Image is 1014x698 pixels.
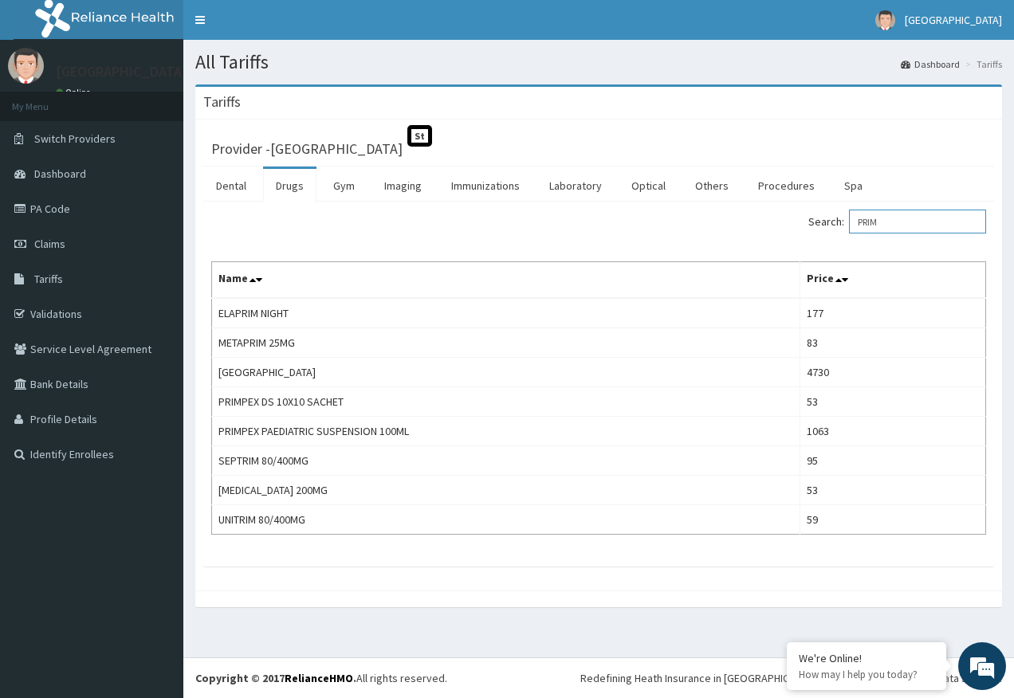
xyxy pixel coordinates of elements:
[285,671,353,685] a: RelianceHMO
[212,358,800,387] td: [GEOGRAPHIC_DATA]
[212,328,800,358] td: METAPRIM 25MG
[195,52,1002,73] h1: All Tariffs
[212,387,800,417] td: PRIMPEX DS 10X10 SACHET
[831,169,875,202] a: Spa
[808,210,986,233] label: Search:
[56,65,187,79] p: [GEOGRAPHIC_DATA]
[29,80,65,120] img: d_794563401_company_1708531726252_794563401
[536,169,615,202] a: Laboratory
[212,446,800,476] td: SEPTRIM 80/400MG
[34,237,65,251] span: Claims
[320,169,367,202] a: Gym
[56,87,94,98] a: Online
[34,131,116,146] span: Switch Providers
[799,651,934,665] div: We're Online!
[800,387,985,417] td: 53
[211,142,403,156] h3: Provider - [GEOGRAPHIC_DATA]
[580,670,1002,686] div: Redefining Heath Insurance in [GEOGRAPHIC_DATA] using Telemedicine and Data Science!
[800,358,985,387] td: 4730
[261,8,300,46] div: Minimize live chat window
[905,13,1002,27] span: [GEOGRAPHIC_DATA]
[849,210,986,233] input: Search:
[800,505,985,535] td: 59
[212,505,800,535] td: UNITRIM 80/400MG
[438,169,533,202] a: Immunizations
[961,57,1002,71] li: Tariffs
[212,298,800,328] td: ELAPRIM NIGHT
[800,328,985,358] td: 83
[800,298,985,328] td: 177
[800,262,985,299] th: Price
[745,169,827,202] a: Procedures
[83,89,268,110] div: Chat with us now
[183,657,1014,698] footer: All rights reserved.
[901,57,960,71] a: Dashboard
[195,671,356,685] strong: Copyright © 2017 .
[800,417,985,446] td: 1063
[682,169,741,202] a: Others
[203,95,241,109] h3: Tariffs
[212,476,800,505] td: [MEDICAL_DATA] 200MG
[212,262,800,299] th: Name
[263,169,316,202] a: Drugs
[800,446,985,476] td: 95
[8,48,44,84] img: User Image
[8,435,304,491] textarea: Type your message and hit 'Enter'
[203,169,259,202] a: Dental
[407,125,432,147] span: St
[619,169,678,202] a: Optical
[34,272,63,286] span: Tariffs
[34,167,86,181] span: Dashboard
[799,668,934,681] p: How may I help you today?
[212,417,800,446] td: PRIMPEX PAEDIATRIC SUSPENSION 100ML
[92,201,220,362] span: We're online!
[371,169,434,202] a: Imaging
[875,10,895,30] img: User Image
[800,476,985,505] td: 53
